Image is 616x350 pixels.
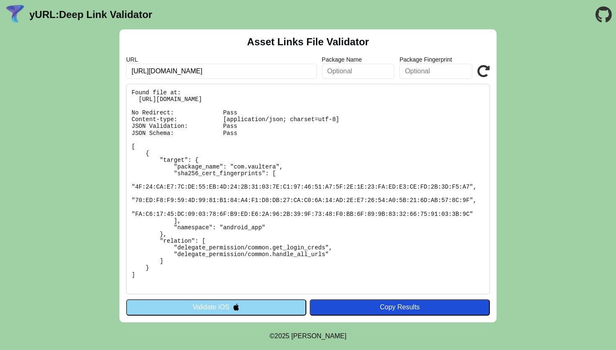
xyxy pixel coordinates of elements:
a: yURL:Deep Link Validator [29,9,152,21]
h2: Asset Links File Validator [247,36,369,48]
a: Michael Ibragimchayev's Personal Site [291,332,347,340]
input: Optional [399,64,472,79]
button: Validate iOS [126,299,306,315]
input: Required [126,64,317,79]
img: appleIcon.svg [233,303,240,311]
label: URL [126,56,317,63]
label: Package Fingerprint [399,56,472,63]
input: Optional [322,64,395,79]
label: Package Name [322,56,395,63]
div: Copy Results [314,303,486,311]
pre: Found file at: [URL][DOMAIN_NAME] No Redirect: Pass Content-type: [application/json; charset=utf-... [126,84,490,294]
footer: © [269,322,346,350]
span: 2025 [274,332,290,340]
img: yURL Logo [4,4,26,26]
button: Copy Results [310,299,490,315]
